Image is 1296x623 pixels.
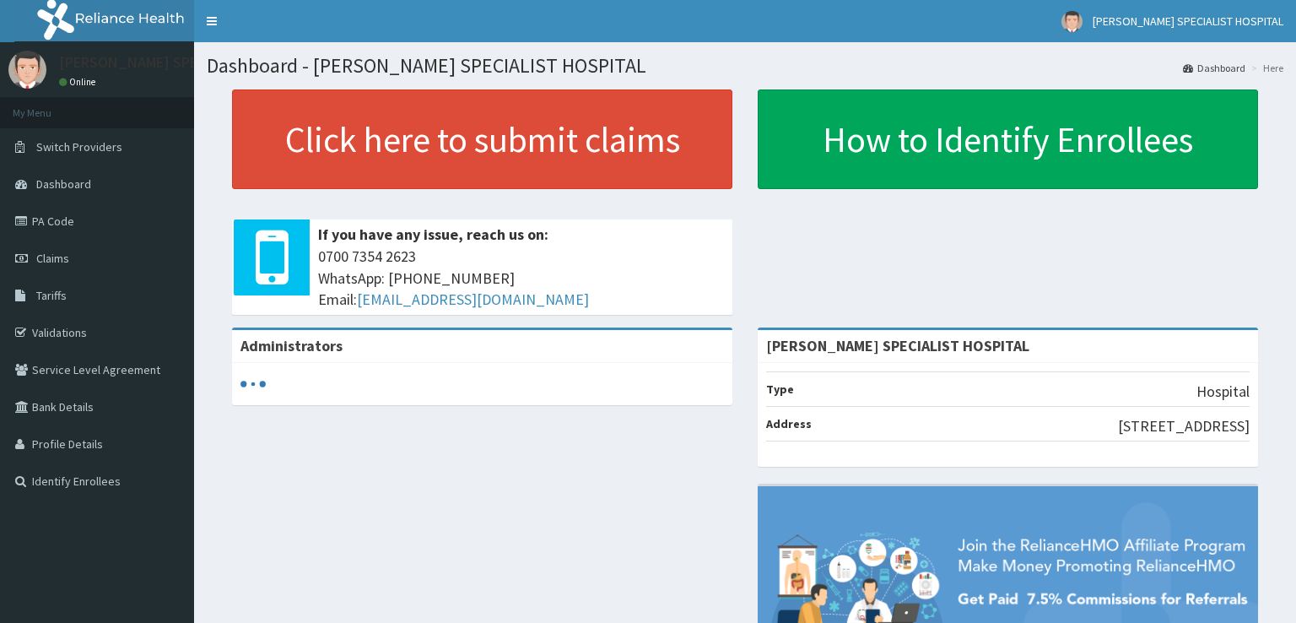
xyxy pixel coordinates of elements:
[766,382,794,397] b: Type
[36,251,69,266] span: Claims
[758,89,1258,189] a: How to Identify Enrollees
[59,76,100,88] a: Online
[36,139,122,154] span: Switch Providers
[1247,61,1283,75] li: Here
[1196,381,1250,403] p: Hospital
[318,246,724,311] span: 0700 7354 2623 WhatsApp: [PHONE_NUMBER] Email:
[36,288,67,303] span: Tariffs
[766,336,1029,355] strong: [PERSON_NAME] SPECIALIST HOSPITAL
[232,89,732,189] a: Click here to submit claims
[207,55,1283,77] h1: Dashboard - [PERSON_NAME] SPECIALIST HOSPITAL
[240,371,266,397] svg: audio-loading
[318,225,548,244] b: If you have any issue, reach us on:
[766,416,812,431] b: Address
[240,336,343,355] b: Administrators
[59,55,317,70] p: [PERSON_NAME] SPECIALIST HOSPITAL
[357,290,589,309] a: [EMAIL_ADDRESS][DOMAIN_NAME]
[36,176,91,192] span: Dashboard
[1183,61,1245,75] a: Dashboard
[8,51,46,89] img: User Image
[1061,11,1083,32] img: User Image
[1093,14,1283,29] span: [PERSON_NAME] SPECIALIST HOSPITAL
[1118,415,1250,437] p: [STREET_ADDRESS]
